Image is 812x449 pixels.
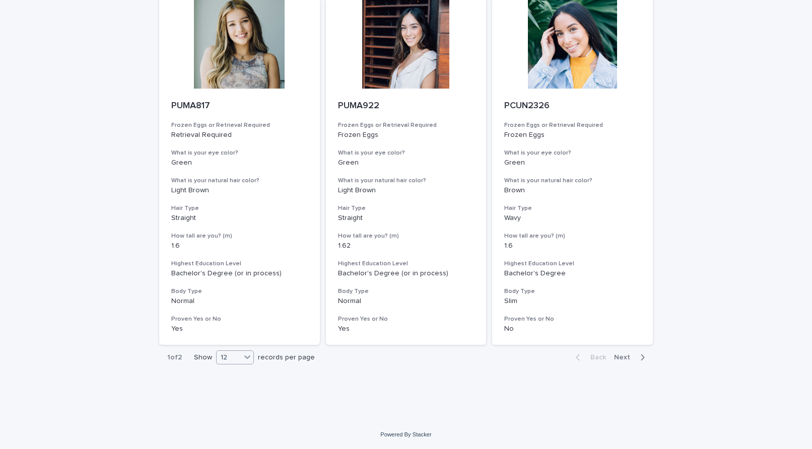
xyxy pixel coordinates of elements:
[338,297,475,306] p: Normal
[194,353,212,362] p: Show
[171,214,308,222] p: Straight
[614,354,636,361] span: Next
[171,149,308,157] h3: What is your eye color?
[171,159,308,167] p: Green
[159,345,190,370] p: 1 of 2
[504,242,641,250] p: 1.6
[171,242,308,250] p: 1.6
[171,260,308,268] h3: Highest Education Level
[171,101,308,112] p: PUMA817
[584,354,606,361] span: Back
[171,269,308,278] p: Bachelor's Degree (or in process)
[504,325,641,333] p: No
[171,287,308,295] h3: Body Type
[338,186,475,195] p: Light Brown
[171,315,308,323] h3: Proven Yes or No
[338,242,475,250] p: 1.62
[338,131,475,139] p: Frozen Eggs
[504,287,641,295] h3: Body Type
[504,101,641,112] p: PCUN2326
[171,232,308,240] h3: How tall are you? (m)
[338,287,475,295] h3: Body Type
[504,149,641,157] h3: What is your eye color?
[504,186,641,195] p: Brown
[504,297,641,306] p: Slim
[171,121,308,129] h3: Frozen Eggs or Retrieval Required
[504,131,641,139] p: Frozen Eggs
[338,315,475,323] h3: Proven Yes or No
[258,353,315,362] p: records per page
[171,177,308,185] h3: What is your natural hair color?
[338,325,475,333] p: Yes
[338,260,475,268] h3: Highest Education Level
[171,325,308,333] p: Yes
[504,159,641,167] p: Green
[610,353,653,362] button: Next
[504,232,641,240] h3: How tall are you? (m)
[504,269,641,278] p: Bachelor's Degree
[504,177,641,185] h3: What is your natural hair color?
[568,353,610,362] button: Back
[338,159,475,167] p: Green
[504,214,641,222] p: Wavy
[338,269,475,278] p: Bachelor's Degree (or in process)
[338,204,475,212] h3: Hair Type
[171,131,308,139] p: Retrieval Required
[217,352,241,363] div: 12
[380,431,431,437] a: Powered By Stacker
[338,121,475,129] h3: Frozen Eggs or Retrieval Required
[171,297,308,306] p: Normal
[338,232,475,240] h3: How tall are you? (m)
[338,149,475,157] h3: What is your eye color?
[338,177,475,185] h3: What is your natural hair color?
[504,260,641,268] h3: Highest Education Level
[504,315,641,323] h3: Proven Yes or No
[338,101,475,112] p: PUMA922
[504,121,641,129] h3: Frozen Eggs or Retrieval Required
[171,204,308,212] h3: Hair Type
[504,204,641,212] h3: Hair Type
[338,214,475,222] p: Straight
[171,186,308,195] p: Light Brown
